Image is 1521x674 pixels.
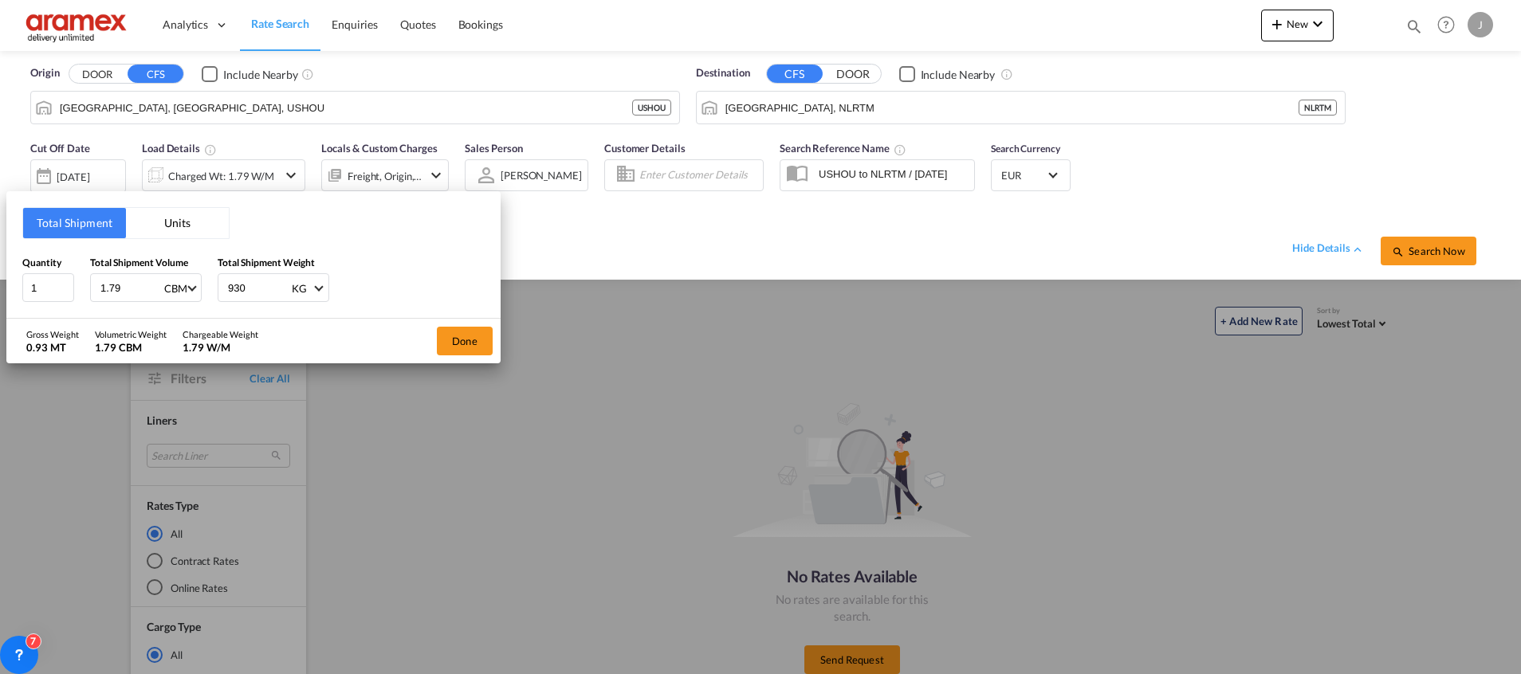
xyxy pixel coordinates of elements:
button: Total Shipment [23,208,126,238]
div: 0.93 MT [26,340,79,355]
input: Enter volume [99,274,163,301]
div: Chargeable Weight [183,328,258,340]
button: Done [437,327,493,355]
span: Total Shipment Volume [90,257,188,268]
div: Volumetric Weight [95,328,167,340]
input: Qty [22,273,74,302]
div: KG [292,282,307,295]
div: Gross Weight [26,328,79,340]
input: Enter weight [226,274,290,301]
div: 1.79 CBM [95,340,167,355]
span: Quantity [22,257,61,268]
button: Units [126,208,229,238]
div: CBM [164,282,187,295]
span: Total Shipment Weight [218,257,315,268]
div: 1.79 W/M [183,340,258,355]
